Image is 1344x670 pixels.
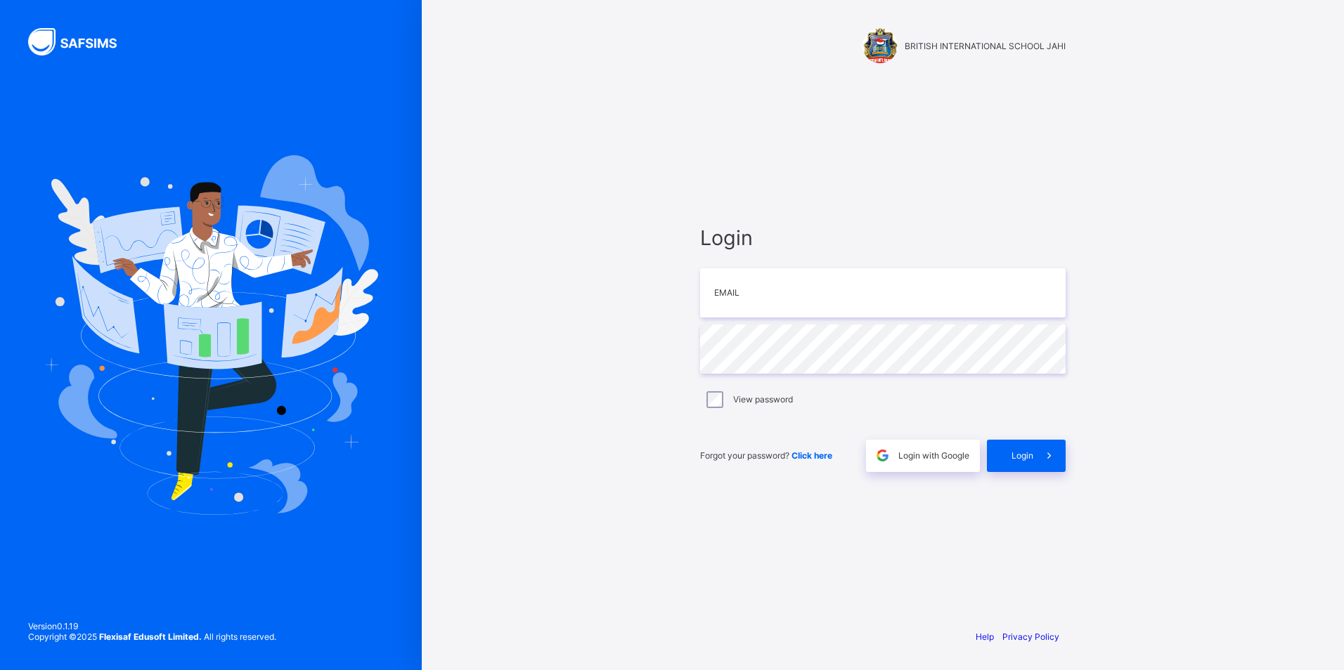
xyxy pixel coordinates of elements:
a: Click here [791,450,832,461]
a: Help [976,631,994,642]
span: Copyright © 2025 All rights reserved. [28,631,276,642]
a: Privacy Policy [1002,631,1059,642]
span: BRITISH INTERNATIONAL SCHOOL JAHI [905,41,1066,51]
label: View password [733,394,793,405]
img: google.396cfc9801f0270233282035f929180a.svg [874,447,891,464]
img: SAFSIMS Logo [28,28,134,55]
span: Login [1012,450,1033,461]
img: Hero Image [44,155,378,515]
span: Login [700,225,1066,250]
span: Forgot your password? [700,450,832,461]
span: Version 0.1.19 [28,621,276,631]
span: Login with Google [898,450,969,461]
strong: Flexisaf Edusoft Limited. [99,631,202,642]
